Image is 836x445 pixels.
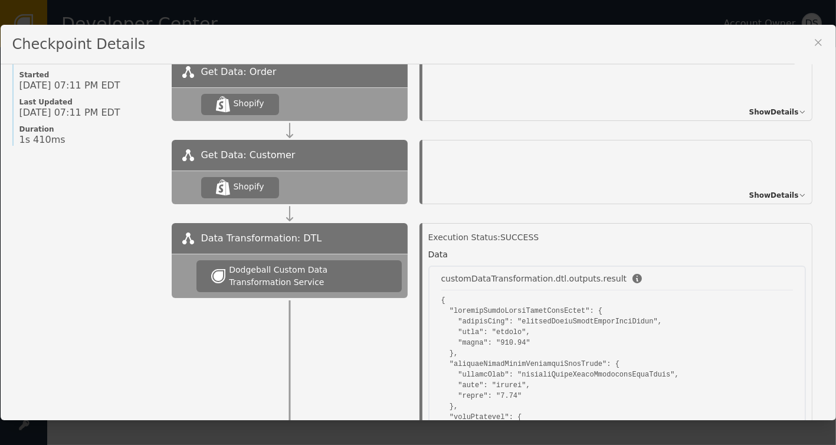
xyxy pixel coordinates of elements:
[428,248,448,261] div: Data
[229,264,386,289] div: Dodgeball Custom Data Transformation Service
[428,231,806,244] div: Execution Status: SUCCESS
[201,231,322,246] span: Data Transformation: DTL
[1,25,795,64] div: Checkpoint Details
[19,125,160,134] span: Duration
[19,107,120,119] span: [DATE] 07:11 PM EDT
[19,80,120,91] span: [DATE] 07:11 PM EDT
[201,148,296,162] span: Get Data: Customer
[19,70,160,80] span: Started
[19,97,160,107] span: Last Updated
[749,190,799,201] span: Show Details
[234,97,264,110] div: Shopify
[441,273,627,285] div: customDataTransformation.dtl.outputs.result
[19,134,65,146] span: 1s 410ms
[234,181,264,193] div: Shopify
[201,65,277,79] span: Get Data: Order
[749,107,799,117] span: Show Details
